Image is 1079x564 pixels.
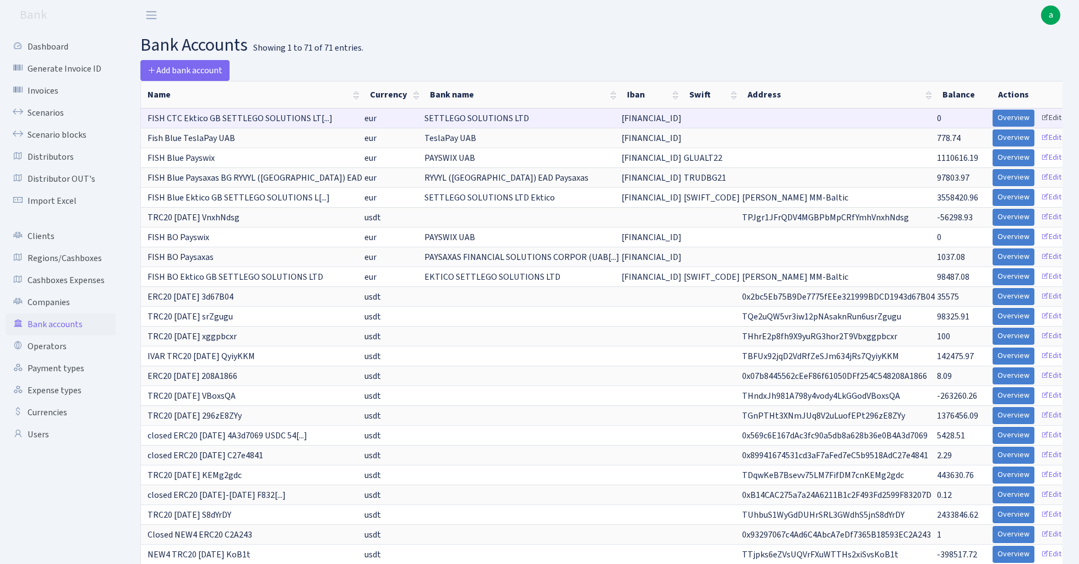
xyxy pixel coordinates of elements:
span: Fish Blue TeslaPay UAB [148,132,235,144]
span: EKTICO SETTLEGO SOLUTIONS LTD [424,271,560,283]
a: Edit [1036,546,1066,563]
span: SETTLEGO SOLUTIONS LTD Ektico [424,192,555,204]
a: Companies [6,291,116,313]
span: [FINANCIAL_ID] [622,271,682,283]
span: a [1041,6,1060,25]
span: TRC20 [DATE] xggpbcxr [148,330,237,343]
span: TRC20 [DATE] 296zE8ZYy [148,410,242,422]
span: 778.74 [937,132,961,144]
span: usdt [364,489,381,501]
span: eur [364,172,377,184]
a: Generate Invoice ID [6,58,116,80]
a: Edit [1036,129,1066,147]
a: Overview [993,268,1034,285]
a: Overview [993,367,1034,384]
span: [FINANCIAL_ID] [622,192,682,204]
span: 142475.97 [937,350,974,362]
span: 5428.51 [937,430,965,442]
a: Overview [993,447,1034,464]
span: TPJgr1JFrQDV4MGBPbMpCRfYmhVnxhNdsg [742,211,909,224]
span: eur [364,132,377,144]
span: [PERSON_NAME] MM-Baltic [742,192,848,204]
span: 100 [937,330,950,343]
span: GLUALT22 [684,152,722,164]
span: eur [364,231,377,243]
span: usdt [364,390,381,402]
a: Users [6,424,116,446]
a: Edit [1036,506,1066,523]
span: 2433846.62 [937,509,978,521]
a: Edit [1036,486,1066,503]
a: Overview [993,149,1034,166]
span: FISH BO Ektico GB SETTLEGO SOLUTIONS LTD [148,271,323,283]
span: [FINANCIAL_ID] [622,112,682,124]
span: 0 [937,112,941,124]
span: 0.12 [937,489,952,501]
span: Closed NEW4 ERC20 C2A243 [148,529,252,541]
span: TUhbuS1WyGdDUHrSRL3GWdhS5jnS8dYrDY [742,509,904,521]
a: Edit [1036,367,1066,384]
a: Invoices [6,80,116,102]
a: Operators [6,335,116,357]
a: Edit [1036,467,1066,484]
span: [PERSON_NAME] MM-Baltic [742,271,848,283]
span: usdt [364,350,381,362]
span: usdt [364,211,381,224]
span: [FINANCIAL_ID] [622,251,682,263]
th: Address : activate to sort column ascending [741,82,936,108]
span: eur [364,192,377,204]
span: TBFUx92jqD2VdRfZeSJm634jRs7QyiyKKM [742,350,899,362]
span: 1376456.09 [937,410,978,422]
a: Import Excel [6,190,116,212]
span: -263260.26 [937,390,977,402]
span: eur [364,112,377,124]
a: Overview [993,229,1034,246]
a: Overview [993,129,1034,147]
span: 0x2bc5Eb75B9De7775fEEe321999BDCD1943d67B04 [742,291,935,303]
span: usdt [364,449,381,462]
span: PAYSWIX UAB [424,152,475,164]
span: 0xB14CAC275a7a24A6211B1c2F493Fd2599F83207D [742,489,931,501]
span: FISH CTC Ektico GB SETTLEGO SOLUTIONS LT[...] [148,112,333,124]
a: Edit [1036,189,1066,206]
a: Edit [1036,328,1066,345]
a: Overview [993,506,1034,523]
span: -56298.93 [937,211,973,224]
span: FISH Blue Ektico GB SETTLEGO SOLUTIONS L[...] [148,192,330,204]
a: Clients [6,225,116,247]
span: usdt [364,311,381,323]
a: Edit [1036,149,1066,166]
span: TTjpks6eZVsUQVrFXuWTTHs2xiSvsKoB1t [742,549,898,561]
a: Overview [993,189,1034,206]
a: Edit [1036,427,1066,444]
span: 0x93297067c4Ad6C4AbcA7eDf7365B18593EC2A243 [742,529,931,541]
a: Overview [993,110,1034,127]
a: Regions/Cashboxes [6,247,116,269]
a: Edit [1036,229,1066,246]
span: [SWIFT_CODE] [684,192,740,204]
a: Edit [1036,110,1066,127]
a: Dashboard [6,36,116,58]
span: 443630.76 [937,469,974,481]
span: 8.09 [937,370,952,382]
span: TRC20 [DATE] VBoxsQA [148,390,236,402]
a: Edit [1036,209,1066,226]
a: Overview [993,467,1034,484]
a: Overview [993,407,1034,424]
span: usdt [364,509,381,521]
a: Edit [1036,248,1066,265]
span: 0x569c6E167dAc3fc90a5db8a628b36e0B4A3d7069 [742,430,928,442]
span: usdt [364,410,381,422]
span: 98487.08 [937,271,969,283]
span: 0x07b8445562cEeF86f61050DFf254C548208A1866 [742,370,927,382]
span: eur [364,152,377,164]
span: FISH Blue Payswix [148,152,215,164]
span: 3558420.96 [937,192,978,204]
span: closed ERC20 [DATE]-[DATE] F832[...] [148,489,286,501]
a: Scenarios [6,102,116,124]
span: TDqwKeB7Bsevv75LM7FifDM7cnKEMg2gdc [742,469,904,481]
span: ERC20 [DATE] 3d67B04 [148,291,233,303]
a: Distributor OUT's [6,168,116,190]
span: FISH BO Paysaxas [148,251,214,263]
a: Overview [993,328,1034,345]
